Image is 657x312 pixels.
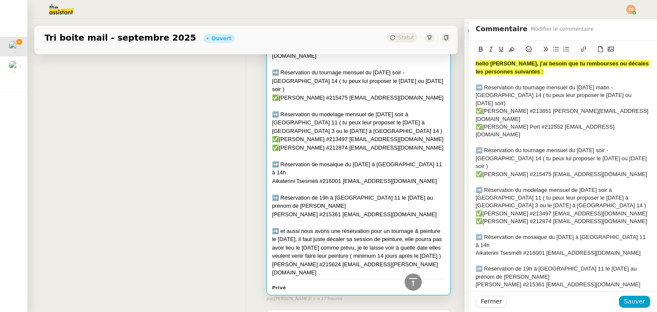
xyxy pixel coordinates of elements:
[272,144,445,152] div: ✅[PERSON_NAME] #212874 [EMAIL_ADDRESS][DOMAIN_NAME]
[476,218,650,225] div: ✅[PERSON_NAME] #212874 [EMAIL_ADDRESS][DOMAIN_NAME]
[476,60,650,74] strong: hello [PERSON_NAME], j'ai besoin que tu rembourses ou décales les personnes suivantes :
[476,296,507,308] button: Fermer
[531,25,594,33] span: Modifier le commentaire
[476,210,650,218] div: ✅[PERSON_NAME] #213497 [EMAIL_ADDRESS][DOMAIN_NAME]
[476,23,527,35] span: Commentaire
[398,35,414,41] span: Statut
[476,265,650,281] div: ➡️ Réservation de 19h à [GEOGRAPHIC_DATA] 11 le [DATE] au prénom de [PERSON_NAME]
[624,297,645,306] span: Sauver
[212,36,231,41] div: Ouvert
[481,297,502,306] span: Fermer
[272,110,445,135] div: ➡️ Réservation du modelage mensuel de [DATE] soir à [GEOGRAPHIC_DATA] 11 ( tu peux leur proposer ...
[9,60,21,72] img: users%2FKPVW5uJ7nAf2BaBJPZnFMauzfh73%2Favatar%2FDigitalCollectionThumbnailHandler.jpeg
[476,249,650,257] div: Aikaterini Tsesmeli #216001 [EMAIL_ADDRESS][DOMAIN_NAME]
[476,84,650,107] div: ➡️ Réservation du tournage mensuel du [DATE] matin - [GEOGRAPHIC_DATA] 14 ( tu peux leur proposer...
[468,28,542,35] span: 💬
[619,296,650,308] button: Sauver
[476,171,650,178] div: ✅[PERSON_NAME] #215475 [EMAIL_ADDRESS][DOMAIN_NAME]
[272,135,445,144] div: ✅[PERSON_NAME] #213497 [EMAIL_ADDRESS][DOMAIN_NAME]
[272,177,445,185] div: Aikaterini Tsesmeli #216001 [EMAIL_ADDRESS][DOMAIN_NAME]
[272,68,445,94] div: ➡️ Réservation du tournage mensuel du [DATE] soir - [GEOGRAPHIC_DATA] 14 ( tu peux lui proposer l...
[476,107,650,123] div: ✅[PERSON_NAME] #213851 [PERSON_NAME][EMAIL_ADDRESS][DOMAIN_NAME]
[476,123,650,139] div: ✅[PERSON_NAME] Port #212552 [EMAIL_ADDRESS][DOMAIN_NAME]
[272,94,445,102] div: ✅[PERSON_NAME] #215475 [EMAIL_ADDRESS][DOMAIN_NAME]
[272,210,445,219] div: [PERSON_NAME] #215361 [EMAIL_ADDRESS][DOMAIN_NAME]
[44,33,196,42] span: Tri boite mail - septembre 2025
[272,194,445,210] div: ➡️ Réservation de 19h à [GEOGRAPHIC_DATA] 11 le [DATE] au prénom de [PERSON_NAME]
[272,285,286,291] b: Privé
[476,281,650,288] div: [PERSON_NAME] #215361 [EMAIL_ADDRESS][DOMAIN_NAME]
[266,295,342,303] small: [PERSON_NAME]
[272,260,445,277] div: [PERSON_NAME] #215624 [EMAIL_ADDRESS][PERSON_NAME][DOMAIN_NAME]
[309,295,342,303] span: il y a 17 heures
[626,5,636,14] img: svg
[266,295,274,303] span: par
[465,23,657,40] div: 💬Commentaires 51
[9,41,21,53] img: users%2F9mvJqJUvllffspLsQzytnd0Nt4c2%2Favatar%2F82da88e3-d90d-4e39-b37d-dcb7941179ae
[272,44,445,60] div: ✅[PERSON_NAME] Port #212552 [EMAIL_ADDRESS][DOMAIN_NAME]
[272,227,445,260] div: ➡️ et aussi nous avons une réservation pour un tournage & peinture le [DATE], il faut juste décal...
[272,160,445,177] div: ➡️ Réservation de mosaique du [DATE] à [GEOGRAPHIC_DATA] 11 à 14h
[476,186,650,210] div: ➡️ Réservation du modelage mensuel de [DATE] soir à [GEOGRAPHIC_DATA] 11 ( tu peux leur proposer ...
[476,233,650,249] div: ➡️ Réservation de mosaique du [DATE] à [GEOGRAPHIC_DATA] 11 à 14h
[476,147,650,170] div: ➡️ Réservation du tournage mensuel du [DATE] soir - [GEOGRAPHIC_DATA] 14 ( tu peux lui proposer l...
